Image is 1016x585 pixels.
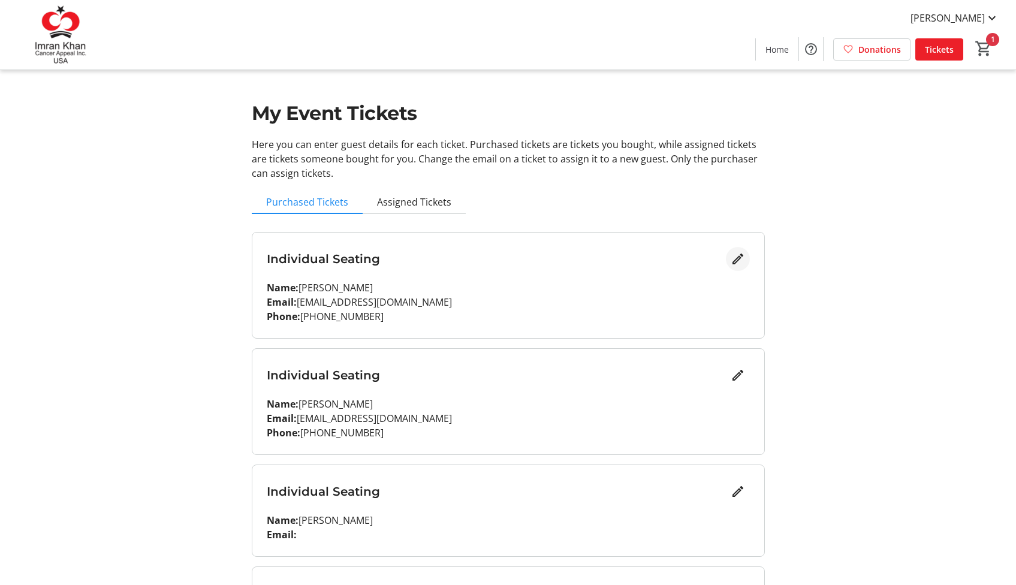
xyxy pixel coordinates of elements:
h3: Individual Seating [267,483,726,500]
button: Cart [973,38,994,59]
button: Help [799,37,823,61]
p: [PHONE_NUMBER] [267,426,750,440]
span: Tickets [925,43,954,56]
p: [PERSON_NAME] [267,397,750,411]
p: [EMAIL_ADDRESS][DOMAIN_NAME] [267,411,750,426]
strong: Name: [267,281,299,294]
a: Home [756,38,798,61]
h3: Individual Seating [267,366,726,384]
img: Imran Khan Cancer Appeal Inc.'s Logo [7,5,114,65]
p: [PERSON_NAME] [267,281,750,295]
strong: Phone: [267,310,300,323]
a: Donations [833,38,911,61]
strong: Name: [267,397,299,411]
span: Purchased Tickets [266,197,348,207]
span: Donations [858,43,901,56]
strong: Name: [267,514,299,527]
strong: Email: [267,528,297,541]
p: [PHONE_NUMBER] [267,309,750,324]
h1: My Event Tickets [252,99,765,128]
span: [PERSON_NAME] [911,11,985,25]
p: [PERSON_NAME] [267,513,750,527]
p: [EMAIL_ADDRESS][DOMAIN_NAME] [267,295,750,309]
strong: Phone: [267,426,300,439]
button: [PERSON_NAME] [901,8,1009,28]
p: Here you can enter guest details for each ticket. Purchased tickets are tickets you bought, while... [252,137,765,180]
a: Tickets [915,38,963,61]
button: Edit [726,363,750,387]
strong: Email: [267,412,297,425]
span: Home [765,43,789,56]
h3: Individual Seating [267,250,726,268]
button: Edit [726,247,750,271]
span: Assigned Tickets [377,197,451,207]
strong: Email: [267,295,297,309]
button: Edit [726,480,750,503]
